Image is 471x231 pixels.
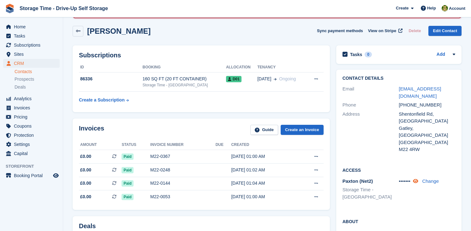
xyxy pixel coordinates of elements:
span: View on Stripe [368,28,396,34]
div: Email [343,85,399,100]
a: menu [3,50,60,59]
a: Prospects [15,76,60,83]
a: menu [3,140,60,149]
span: Home [14,22,52,31]
a: View on Stripe [366,26,404,36]
button: Sync payment methods [317,26,363,36]
span: Storefront [6,163,63,170]
span: Protection [14,131,52,140]
div: [DATE] 01:02 AM [231,167,297,173]
th: Allocation [226,62,257,72]
th: Created [231,140,297,150]
h2: Invoices [79,125,104,135]
h2: [PERSON_NAME] [87,27,151,35]
div: M22-0144 [150,180,216,187]
a: Storage Time - Drive-Up Self Storage [17,3,110,14]
span: Invoices [14,103,52,112]
li: Storage Time - [GEOGRAPHIC_DATA] [343,186,399,200]
a: menu [3,113,60,121]
img: Zain Sarwar [442,5,448,11]
span: Paid [122,167,133,173]
a: Contacts [15,69,60,75]
h2: About [343,218,455,224]
div: Create a Subscription [79,97,125,103]
a: menu [3,122,60,130]
div: 86336 [79,76,142,82]
div: [DATE] 01:04 AM [231,180,297,187]
span: Create [396,5,408,11]
div: M22-0053 [150,193,216,200]
span: Deals [15,84,26,90]
h2: Tasks [350,52,362,57]
a: menu [3,131,60,140]
th: Booking [142,62,226,72]
span: CRM [14,59,52,68]
a: Create a Subscription [79,94,129,106]
div: Shentonfield Rd, [GEOGRAPHIC_DATA] [399,111,455,125]
a: menu [3,103,60,112]
img: stora-icon-8386f47178a22dfd0bd8f6a31ec36ba5ce8667c1dd55bd0f319d3a0aa187defe.svg [5,4,15,13]
div: M22-0248 [150,167,216,173]
span: £0.00 [80,153,91,160]
a: menu [3,171,60,180]
span: Paid [122,194,133,200]
span: Coupons [14,122,52,130]
a: Deals [15,84,60,90]
th: Tenancy [257,62,307,72]
span: Subscriptions [14,41,52,49]
span: Settings [14,140,52,149]
a: Add [437,51,445,58]
div: 0 [365,52,372,57]
div: M22-0367 [150,153,216,160]
div: Address [343,111,399,153]
a: Change [422,178,439,184]
div: [PHONE_NUMBER] [399,101,455,109]
th: Amount [79,140,122,150]
h2: Subscriptions [79,52,324,59]
span: Capital [14,149,52,158]
th: Due [216,140,231,150]
span: Pricing [14,113,52,121]
a: menu [3,41,60,49]
span: D01 [226,76,241,82]
div: 160 SQ FT (20 FT CONTAINER) [142,76,226,82]
div: [DATE] 01:00 AM [231,153,297,160]
a: menu [3,22,60,31]
div: Phone [343,101,399,109]
span: Paxton (Net2) [343,178,373,184]
span: £0.00 [80,180,91,187]
span: Tasks [14,32,52,40]
a: Create an Invoice [281,125,324,135]
a: menu [3,94,60,103]
span: Analytics [14,94,52,103]
a: Edit Contact [428,26,462,36]
span: £0.00 [80,193,91,200]
div: Gatley, [GEOGRAPHIC_DATA] [399,125,455,139]
a: menu [3,32,60,40]
span: Paid [122,153,133,160]
a: menu [3,59,60,68]
span: Account [449,5,465,12]
span: Sites [14,50,52,59]
span: Help [427,5,436,11]
span: Paid [122,180,133,187]
span: [DATE] [257,76,271,82]
span: Booking Portal [14,171,52,180]
th: Invoice number [150,140,216,150]
span: ••••••• [399,178,410,184]
h2: Contact Details [343,76,455,81]
a: Guide [250,125,278,135]
h2: Deals [79,222,96,230]
span: £0.00 [80,167,91,173]
th: ID [79,62,142,72]
span: Ongoing [279,76,296,81]
h2: Access [343,167,455,173]
a: [EMAIL_ADDRESS][DOMAIN_NAME] [399,86,441,99]
button: Delete [406,26,423,36]
span: Prospects [15,76,34,82]
div: [GEOGRAPHIC_DATA] [399,139,455,146]
th: Status [122,140,150,150]
div: M22 4RW [399,146,455,153]
div: [DATE] 01:00 AM [231,193,297,200]
a: Preview store [52,172,60,179]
